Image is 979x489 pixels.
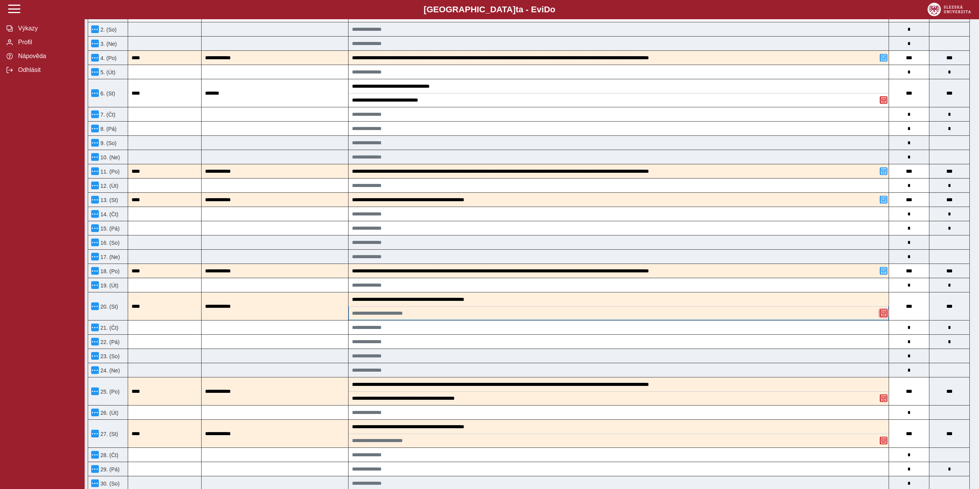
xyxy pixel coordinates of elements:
button: Menu [91,239,99,246]
span: 27. (St) [99,431,118,437]
span: D [544,5,550,14]
button: Menu [91,338,99,345]
button: Menu [91,182,99,189]
span: 16. (So) [99,240,120,246]
button: Menu [91,125,99,132]
button: Odstranit poznámku [880,96,887,104]
span: 20. (St) [99,304,118,310]
button: Menu [91,25,99,33]
span: 6. (St) [99,90,115,97]
button: Menu [91,430,99,437]
button: Menu [91,451,99,459]
span: 11. (Po) [99,169,120,175]
button: Menu [91,366,99,374]
span: o [550,5,555,14]
span: 2. (So) [99,27,117,33]
button: Menu [91,210,99,218]
button: Menu [91,352,99,360]
button: Přidat poznámku [880,196,887,204]
span: 25. (Po) [99,389,120,395]
span: 4. (Po) [99,55,117,61]
span: Výkazy [16,25,78,32]
button: Menu [91,302,99,310]
button: Odstranit poznámku [880,437,887,444]
span: 5. (Út) [99,69,115,75]
button: Menu [91,54,99,62]
span: 30. (So) [99,481,120,487]
button: Přidat poznámku [880,267,887,275]
span: 28. (Čt) [99,452,118,458]
span: t [515,5,518,14]
button: Menu [91,224,99,232]
span: 24. (Ne) [99,367,120,374]
button: Menu [91,253,99,260]
span: 14. (Čt) [99,211,118,217]
button: Menu [91,139,99,147]
span: 17. (Ne) [99,254,120,260]
img: logo_web_su.png [927,3,971,16]
span: Odhlásit [16,67,78,73]
span: 19. (Út) [99,282,118,289]
span: Nápověda [16,53,78,60]
button: Menu [91,465,99,473]
span: Profil [16,39,78,46]
button: Odstranit poznámku [880,394,887,402]
span: 7. (Čt) [99,112,115,118]
button: Menu [91,153,99,161]
span: 15. (Pá) [99,225,120,232]
button: Přidat poznámku [880,54,887,62]
button: Menu [91,167,99,175]
button: Menu [91,387,99,395]
span: 18. (Po) [99,268,120,274]
span: 23. (So) [99,353,120,359]
span: 8. (Pá) [99,126,117,132]
span: 29. (Pá) [99,466,120,472]
span: 26. (Út) [99,410,118,416]
span: 13. (St) [99,197,118,203]
button: Menu [91,281,99,289]
button: Menu [91,409,99,416]
button: Menu [91,89,99,97]
button: Menu [91,110,99,118]
span: 9. (So) [99,140,117,146]
button: Menu [91,479,99,487]
span: 22. (Pá) [99,339,120,345]
button: Menu [91,68,99,76]
span: 3. (Ne) [99,41,117,47]
span: 10. (Ne) [99,154,120,160]
span: 12. (Út) [99,183,118,189]
button: Přidat poznámku [880,167,887,175]
button: Menu [91,196,99,204]
span: 21. (Čt) [99,325,118,331]
button: Menu [91,267,99,275]
button: Menu [91,40,99,47]
button: Odstranit poznámku [880,309,887,317]
b: [GEOGRAPHIC_DATA] a - Evi [23,5,956,15]
button: Menu [91,324,99,331]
